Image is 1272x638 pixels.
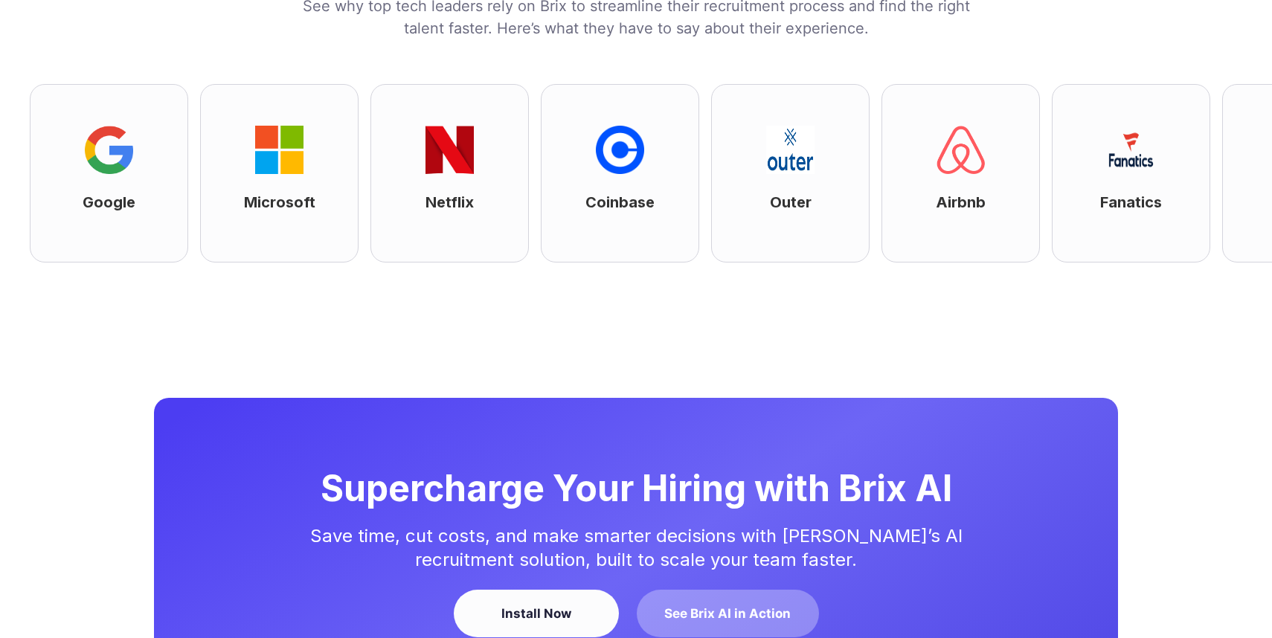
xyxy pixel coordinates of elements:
img: company logo [60,126,109,174]
img: company logo [912,126,960,174]
div: Supercharge Your Hiring with Brix AI [321,471,952,506]
p: Outer [745,192,786,213]
p: Coinbase [561,192,630,213]
img: company logo [1082,126,1131,174]
p: Airbnb [911,192,961,213]
img: company logo [401,126,449,174]
p: Fanatics [1076,192,1137,213]
div: Install Now [472,605,601,622]
p: Microsoft [219,192,290,213]
img: company logo [231,126,279,174]
button: Install Now [454,590,619,637]
button: See Brix AI in Action [637,590,819,637]
p: Google [58,192,111,213]
p: Netflix [401,192,449,213]
img: company logo [742,126,790,174]
div: See Brix AI in Action [664,605,791,622]
div: Save time, cut costs, and make smarter decisions with [PERSON_NAME]’s AI recruitment solution, bu... [277,524,995,572]
img: company logo [571,126,620,174]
